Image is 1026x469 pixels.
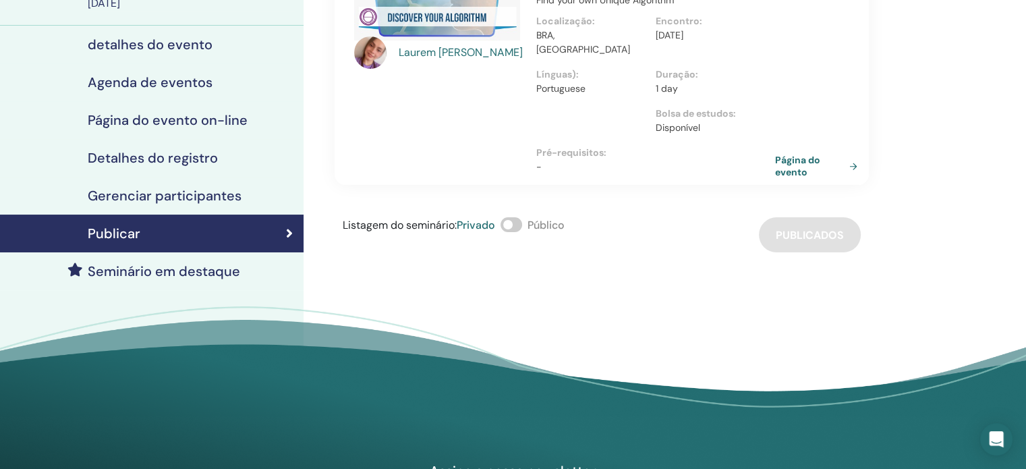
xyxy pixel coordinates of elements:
span: Privado [457,218,495,232]
h4: Gerenciar participantes [88,188,241,204]
p: BRA, [GEOGRAPHIC_DATA] [536,28,648,57]
a: Página do evento [775,154,863,178]
p: Bolsa de estudos : [656,107,767,121]
h4: Detalhes do registro [88,150,218,166]
p: [DATE] [656,28,767,43]
h4: Publicar [88,225,140,242]
div: Open Intercom Messenger [980,423,1013,456]
p: Localização : [536,14,648,28]
h4: detalhes do evento [88,36,212,53]
h4: Agenda de eventos [88,74,212,90]
p: Encontro : [656,14,767,28]
p: Duração : [656,67,767,82]
p: Disponível [656,121,767,135]
h4: Seminário em destaque [88,263,240,279]
p: Línguas) : [536,67,648,82]
span: Público [528,218,565,232]
span: Listagem do seminário : [343,218,457,232]
p: 1 day [656,82,767,96]
p: Pré-requisitos : [536,146,775,160]
h4: Página do evento on-line [88,112,248,128]
a: Laurem [PERSON_NAME] [399,45,523,61]
p: Portuguese [536,82,648,96]
img: default.jpg [354,36,387,69]
p: - [536,160,775,174]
